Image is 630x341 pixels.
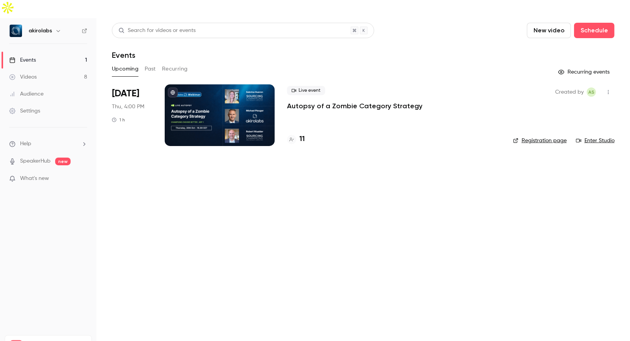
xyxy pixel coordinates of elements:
[112,103,144,111] span: Thu, 4:00 PM
[588,87,595,97] span: AS
[287,101,422,111] a: Autopsy of a Zombie Category Strategy
[555,87,584,97] span: Created by
[576,137,615,144] a: Enter Studio
[112,117,125,123] div: 1 h
[10,25,22,37] img: akirolabs
[9,90,44,98] div: Audience
[587,87,596,97] span: Aman Sadique
[112,84,152,146] div: Oct 30 Thu, 4:00 PM (Europe/Berlin)
[112,63,138,75] button: Upcoming
[20,140,31,148] span: Help
[20,175,49,183] span: What's new
[20,157,51,165] a: SpeakerHub
[145,63,156,75] button: Past
[513,137,567,144] a: Registration page
[112,50,135,60] h1: Events
[55,158,71,165] span: new
[162,63,188,75] button: Recurring
[574,23,615,38] button: Schedule
[112,87,139,100] span: [DATE]
[29,27,52,35] h6: akirolabs
[9,107,40,115] div: Settings
[9,73,37,81] div: Videos
[555,66,615,78] button: Recurring events
[287,134,305,144] a: 11
[287,86,325,95] span: Live event
[9,56,36,64] div: Events
[9,140,87,148] li: help-dropdown-opener
[118,27,196,35] div: Search for videos or events
[299,134,305,144] h4: 11
[527,23,571,38] button: New video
